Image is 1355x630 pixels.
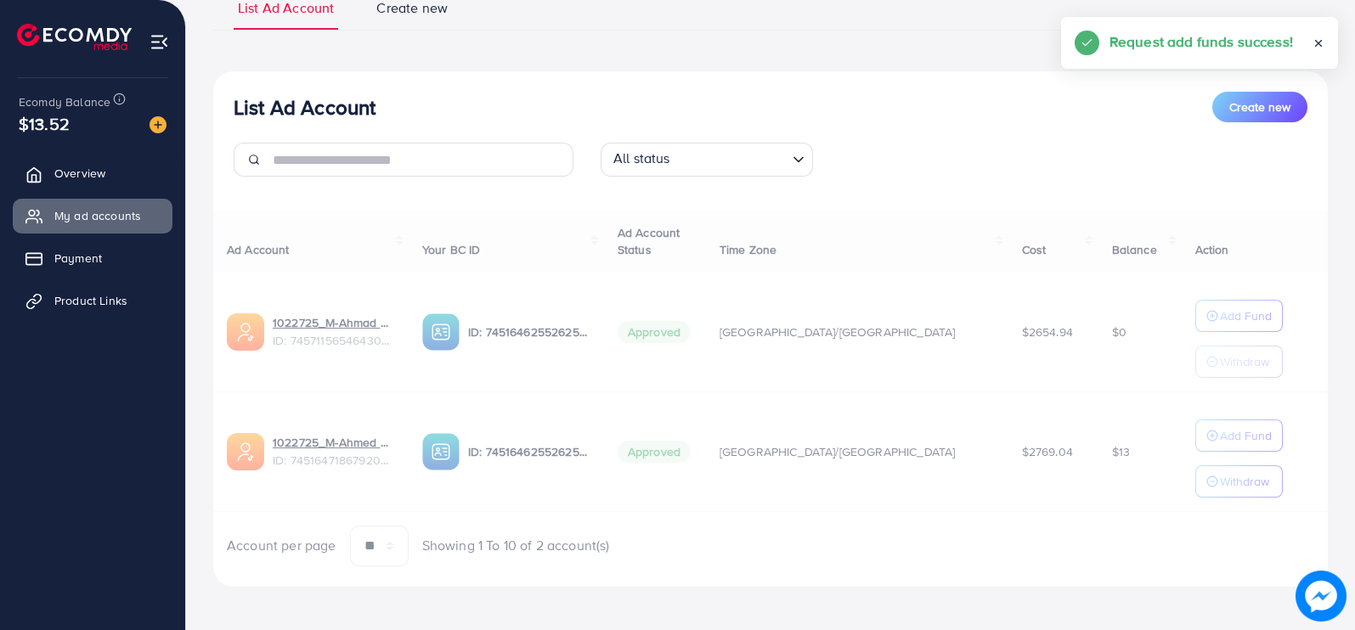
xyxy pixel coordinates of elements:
[54,207,141,224] span: My ad accounts
[601,143,813,177] div: Search for option
[17,24,132,50] img: logo
[13,156,172,190] a: Overview
[150,32,169,52] img: menu
[150,116,167,133] img: image
[1109,31,1293,53] h5: Request add funds success!
[610,145,674,172] span: All status
[54,165,105,182] span: Overview
[1229,98,1290,115] span: Create new
[54,250,102,267] span: Payment
[13,284,172,318] a: Product Links
[675,146,786,172] input: Search for option
[19,93,110,110] span: Ecomdy Balance
[1212,92,1307,122] button: Create new
[13,241,172,275] a: Payment
[234,95,375,120] h3: List Ad Account
[19,111,70,136] span: $13.52
[54,292,127,309] span: Product Links
[13,199,172,233] a: My ad accounts
[1298,573,1344,619] img: image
